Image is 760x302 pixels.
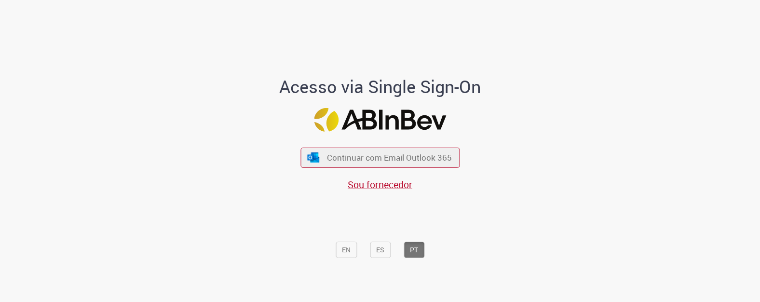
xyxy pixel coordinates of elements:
button: EN [336,242,357,258]
button: ES [370,242,391,258]
img: Logo ABInBev [314,108,446,132]
button: PT [404,242,424,258]
button: ícone Azure/Microsoft 360 Continuar com Email Outlook 365 [300,148,460,167]
h1: Acesso via Single Sign-On [246,77,514,96]
img: ícone Azure/Microsoft 360 [307,152,320,163]
span: Continuar com Email Outlook 365 [327,152,452,163]
a: Sou fornecedor [348,178,412,191]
